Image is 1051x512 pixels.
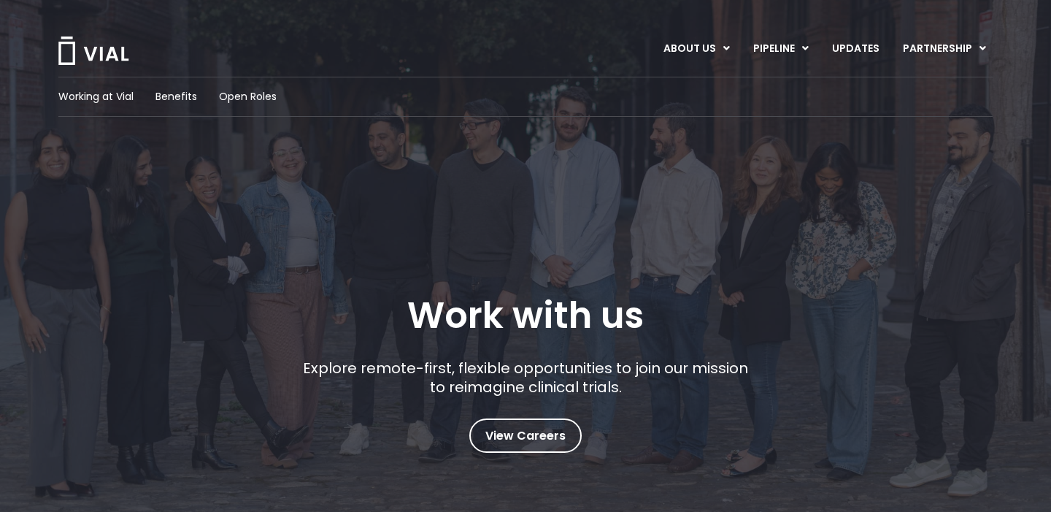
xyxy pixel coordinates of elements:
a: Open Roles [219,89,277,104]
p: Explore remote-first, flexible opportunities to join our mission to reimagine clinical trials. [298,359,754,397]
a: Benefits [155,89,197,104]
a: PARTNERSHIPMenu Toggle [891,37,998,61]
span: View Careers [485,427,566,446]
a: ABOUT USMenu Toggle [652,37,741,61]
h1: Work with us [407,294,644,337]
a: Working at Vial [58,89,134,104]
a: PIPELINEMenu Toggle [742,37,820,61]
img: Vial Logo [57,37,130,65]
a: View Careers [469,419,582,453]
a: UPDATES [820,37,890,61]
